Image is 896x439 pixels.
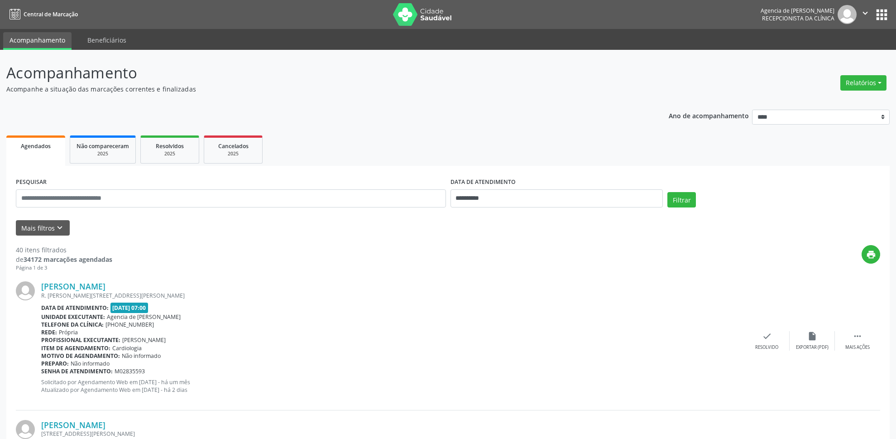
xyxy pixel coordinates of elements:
[41,352,120,360] b: Motivo de agendamento:
[16,281,35,300] img: img
[41,420,105,430] a: [PERSON_NAME]
[667,192,696,207] button: Filtrar
[77,142,129,150] span: Não compareceram
[115,367,145,375] span: M02835593
[16,245,112,255] div: 40 itens filtrados
[762,331,772,341] i: check
[41,367,113,375] b: Senha de atendimento:
[147,150,192,157] div: 2025
[838,5,857,24] img: img
[107,313,181,321] span: Agencia de [PERSON_NAME]
[807,331,817,341] i: insert_drive_file
[761,7,834,14] div: Agencia de [PERSON_NAME]
[840,75,886,91] button: Relatórios
[6,7,78,22] a: Central de Marcação
[41,304,109,312] b: Data de atendimento:
[16,220,70,236] button: Mais filtroskeyboard_arrow_down
[755,344,778,351] div: Resolvido
[24,255,112,264] strong: 34172 marcações agendadas
[16,175,47,189] label: PESQUISAR
[41,336,120,344] b: Profissional executante:
[41,430,744,438] div: [STREET_ADDRESS][PERSON_NAME]
[853,331,862,341] i: 
[81,32,133,48] a: Beneficiários
[450,175,516,189] label: DATA DE ATENDIMENTO
[122,352,161,360] span: Não informado
[71,360,110,367] span: Não informado
[55,223,65,233] i: keyboard_arrow_down
[77,150,129,157] div: 2025
[41,344,110,352] b: Item de agendamento:
[796,344,829,351] div: Exportar (PDF)
[16,255,112,264] div: de
[41,360,69,367] b: Preparo:
[41,313,105,321] b: Unidade executante:
[21,142,51,150] span: Agendados
[112,344,142,352] span: Cardiologia
[862,245,880,264] button: print
[866,250,876,260] i: print
[762,14,834,22] span: Recepcionista da clínica
[41,292,744,299] div: R. [PERSON_NAME][STREET_ADDRESS][PERSON_NAME]
[857,5,874,24] button: 
[211,150,256,157] div: 2025
[845,344,870,351] div: Mais ações
[16,420,35,439] img: img
[105,321,154,328] span: [PHONE_NUMBER]
[122,336,166,344] span: [PERSON_NAME]
[6,62,625,84] p: Acompanhamento
[156,142,184,150] span: Resolvidos
[110,303,149,313] span: [DATE] 07:00
[41,378,744,394] p: Solicitado por Agendamento Web em [DATE] - há um mês Atualizado por Agendamento Web em [DATE] - h...
[41,321,104,328] b: Telefone da clínica:
[3,32,72,50] a: Acompanhamento
[41,281,105,291] a: [PERSON_NAME]
[24,10,78,18] span: Central de Marcação
[16,264,112,272] div: Página 1 de 3
[860,8,870,18] i: 
[218,142,249,150] span: Cancelados
[59,328,78,336] span: Própria
[669,110,749,121] p: Ano de acompanhamento
[874,7,890,23] button: apps
[41,328,57,336] b: Rede:
[6,84,625,94] p: Acompanhe a situação das marcações correntes e finalizadas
